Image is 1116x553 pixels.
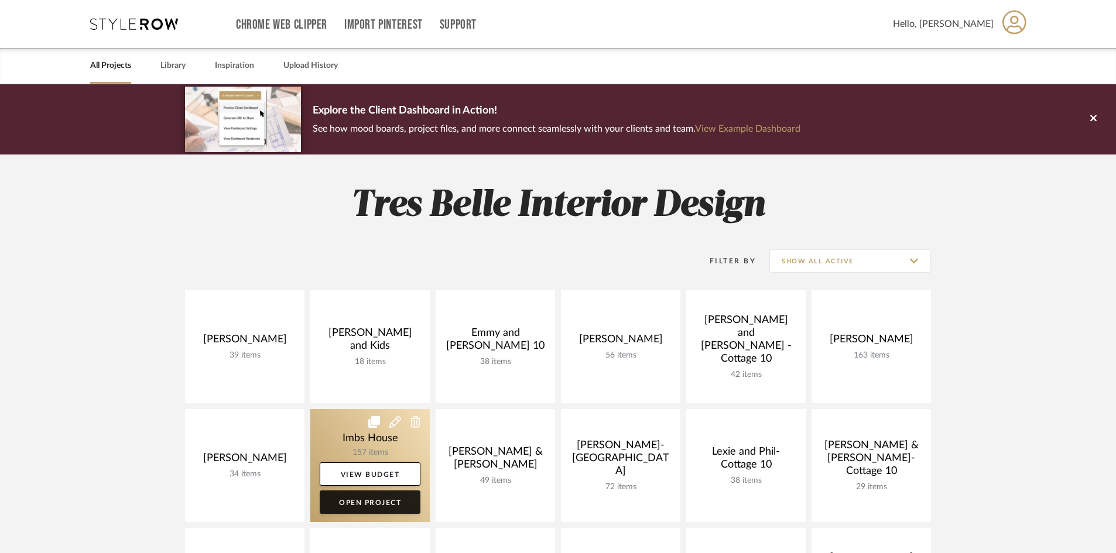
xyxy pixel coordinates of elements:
[320,327,420,357] div: [PERSON_NAME] and Kids
[194,469,295,479] div: 34 items
[160,58,186,74] a: Library
[893,17,994,31] span: Hello, [PERSON_NAME]
[344,20,423,30] a: Import Pinterest
[695,124,800,133] a: View Example Dashboard
[320,462,420,486] a: View Budget
[136,184,980,228] h2: Tres Belle Interior Design
[570,439,671,482] div: [PERSON_NAME]- [GEOGRAPHIC_DATA]
[696,476,796,486] div: 38 items
[821,351,922,360] div: 163 items
[236,20,327,30] a: Chrome Web Clipper
[696,370,796,380] div: 42 items
[440,20,477,30] a: Support
[445,476,546,486] div: 49 items
[570,351,671,360] div: 56 items
[696,445,796,476] div: Lexie and Phil-Cottage 10
[570,482,671,492] div: 72 items
[821,482,922,492] div: 29 items
[90,58,131,74] a: All Projects
[194,452,295,469] div: [PERSON_NAME]
[445,357,546,367] div: 38 items
[313,121,800,137] p: See how mood boards, project files, and more connect seamlessly with your clients and team.
[445,327,546,357] div: Emmy and [PERSON_NAME] 10
[185,87,301,152] img: d5d033c5-7b12-40c2-a960-1ecee1989c38.png
[821,439,922,482] div: [PERSON_NAME] & [PERSON_NAME]-Cottage 10
[313,102,800,121] p: Explore the Client Dashboard in Action!
[194,351,295,360] div: 39 items
[821,333,922,351] div: [PERSON_NAME]
[445,445,546,476] div: [PERSON_NAME] & [PERSON_NAME]
[320,490,420,514] a: Open Project
[570,333,671,351] div: [PERSON_NAME]
[283,58,338,74] a: Upload History
[194,333,295,351] div: [PERSON_NAME]
[215,58,254,74] a: Inspiration
[694,255,756,267] div: Filter By
[320,357,420,367] div: 18 items
[696,314,796,370] div: [PERSON_NAME] and [PERSON_NAME] -Cottage 10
